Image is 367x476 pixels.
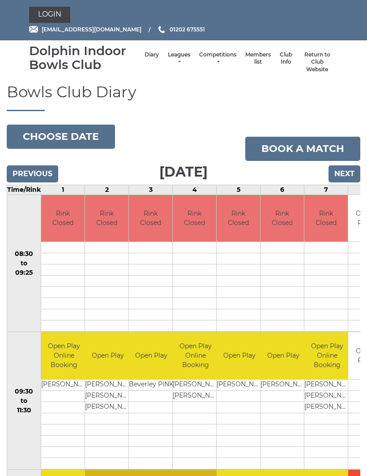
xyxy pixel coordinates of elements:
[85,402,130,413] td: [PERSON_NAME]
[304,332,350,379] td: Open Play Online Booking
[329,165,360,182] input: Next
[7,332,41,470] td: 09:30 to 11:30
[29,25,141,34] a: Email [EMAIL_ADDRESS][DOMAIN_NAME]
[173,185,217,195] td: 4
[7,165,58,182] input: Previous
[280,51,292,66] a: Club Info
[129,379,174,390] td: Beverley PINK
[7,195,41,332] td: 08:30 to 09:25
[85,195,128,242] td: Rink Closed
[260,379,306,390] td: [PERSON_NAME]
[129,185,173,195] td: 3
[7,125,115,149] button: Choose date
[157,25,205,34] a: Phone us 01202 675551
[85,332,130,379] td: Open Play
[301,51,333,74] a: Return to Club Website
[41,185,85,195] td: 1
[217,379,262,390] td: [PERSON_NAME]
[217,332,262,379] td: Open Play
[29,44,140,72] div: Dolphin Indoor Bowls Club
[245,137,360,161] a: Book a match
[29,26,38,33] img: Email
[304,195,348,242] td: Rink Closed
[41,195,85,242] td: Rink Closed
[85,185,129,195] td: 2
[173,332,218,379] td: Open Play Online Booking
[304,390,350,402] td: [PERSON_NAME]
[304,402,350,413] td: [PERSON_NAME]
[41,332,86,379] td: Open Play Online Booking
[41,379,86,390] td: [PERSON_NAME]
[7,84,360,111] h1: Bowls Club Diary
[304,379,350,390] td: [PERSON_NAME]
[158,26,165,33] img: Phone us
[145,51,159,59] a: Diary
[85,390,130,402] td: [PERSON_NAME]
[304,185,348,195] td: 7
[173,379,218,390] td: [PERSON_NAME]
[168,51,190,66] a: Leagues
[29,7,70,23] a: Login
[129,332,174,379] td: Open Play
[42,26,141,33] span: [EMAIL_ADDRESS][DOMAIN_NAME]
[85,379,130,390] td: [PERSON_NAME]
[173,195,216,242] td: Rink Closed
[199,51,236,66] a: Competitions
[7,185,41,195] td: Time/Rink
[170,26,205,33] span: 01202 675551
[245,51,271,66] a: Members list
[217,185,260,195] td: 5
[217,195,260,242] td: Rink Closed
[260,332,306,379] td: Open Play
[260,185,304,195] td: 6
[129,195,172,242] td: Rink Closed
[173,390,218,402] td: [PERSON_NAME]
[260,195,304,242] td: Rink Closed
